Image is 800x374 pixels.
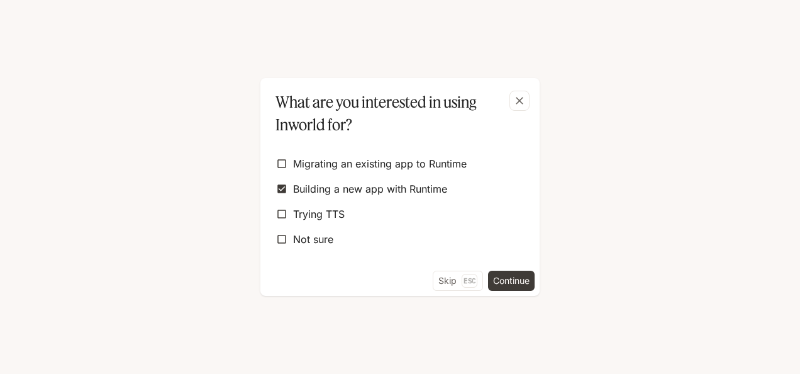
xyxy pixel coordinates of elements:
[275,91,519,136] p: What are you interested in using Inworld for?
[293,156,467,171] span: Migrating an existing app to Runtime
[293,181,447,196] span: Building a new app with Runtime
[433,271,483,291] button: SkipEsc
[462,274,477,288] p: Esc
[293,207,345,222] span: Trying TTS
[293,232,333,247] span: Not sure
[488,271,535,291] button: Continue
